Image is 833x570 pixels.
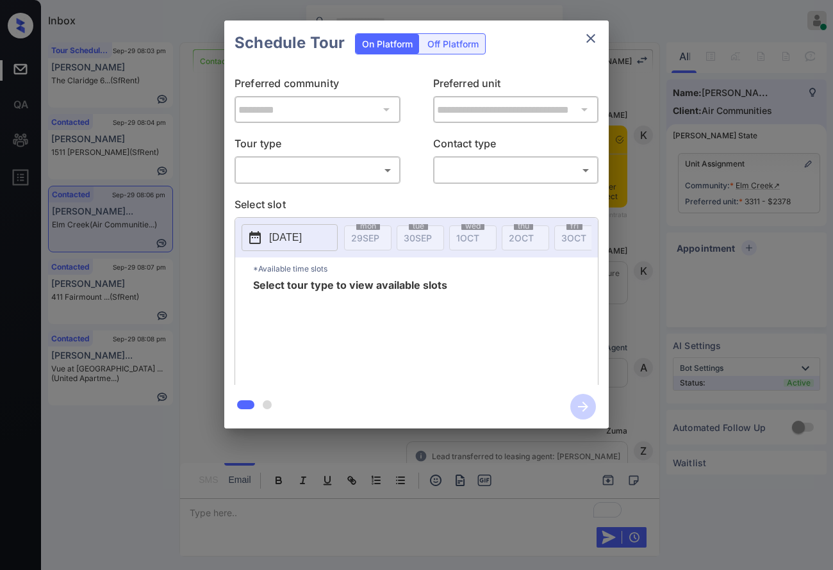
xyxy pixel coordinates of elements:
div: Off Platform [421,34,485,54]
h2: Schedule Tour [224,20,355,65]
div: On Platform [356,34,419,54]
p: Tour type [235,136,400,156]
p: Select slot [235,197,598,217]
p: Preferred community [235,76,400,96]
span: Select tour type to view available slots [253,280,447,382]
p: Contact type [433,136,599,156]
button: [DATE] [242,224,338,251]
p: Preferred unit [433,76,599,96]
button: close [578,26,604,51]
p: [DATE] [269,230,302,245]
p: *Available time slots [253,257,598,280]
